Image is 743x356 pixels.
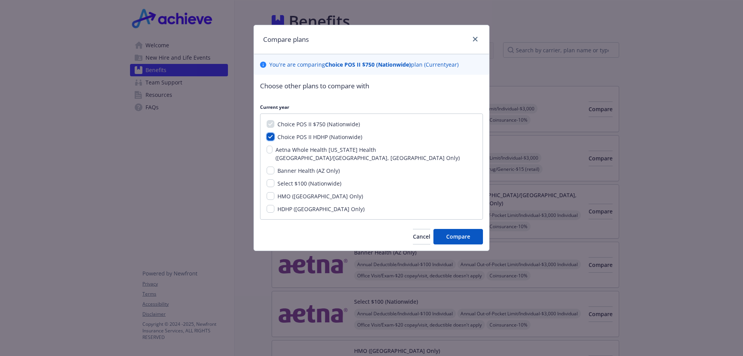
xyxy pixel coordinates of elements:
[277,167,340,174] span: Banner Health (AZ Only)
[446,233,470,240] span: Compare
[263,34,309,45] h1: Compare plans
[325,61,411,68] b: Choice POS II $750 (Nationwide)
[269,60,459,69] p: You ' re are comparing plan ( Current year)
[277,205,365,213] span: HDHP ([GEOGRAPHIC_DATA] Only)
[277,133,362,141] span: Choice POS II HDHP (Nationwide)
[276,146,460,162] span: Aetna Whole Health [US_STATE] Health ([GEOGRAPHIC_DATA]/[GEOGRAPHIC_DATA], [GEOGRAPHIC_DATA] Only)
[433,229,483,244] button: Compare
[413,229,430,244] button: Cancel
[471,34,480,44] a: close
[277,120,360,128] span: Choice POS II $750 (Nationwide)
[277,193,363,200] span: HMO ([GEOGRAPHIC_DATA] Only)
[260,104,483,110] p: Current year
[260,81,483,91] p: Choose other plans to compare with
[413,233,430,240] span: Cancel
[277,180,341,187] span: Select $100 (Nationwide)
